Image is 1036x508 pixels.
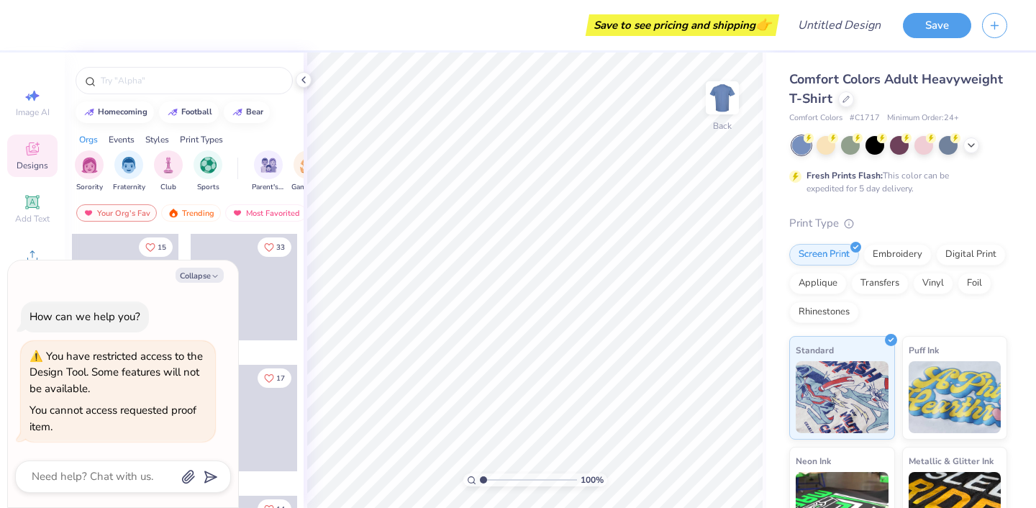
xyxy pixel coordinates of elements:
[806,170,883,181] strong: Fresh Prints Flash:
[796,343,834,358] span: Standard
[863,244,932,266] div: Embroidery
[98,108,147,116] div: homecoming
[909,361,1001,433] img: Puff Ink
[113,150,145,193] div: filter for Fraternity
[17,160,48,171] span: Designs
[276,375,285,382] span: 17
[909,453,994,468] span: Metallic & Glitter Ink
[796,361,889,433] img: Standard
[180,133,223,146] div: Print Types
[113,182,145,193] span: Fraternity
[276,244,285,251] span: 33
[200,157,217,173] img: Sports Image
[291,150,324,193] button: filter button
[300,157,317,173] img: Game Day Image
[81,157,98,173] img: Sorority Image
[99,73,283,88] input: Try "Alpha"
[796,453,831,468] span: Neon Ink
[789,215,1007,232] div: Print Type
[29,403,196,434] div: You cannot access requested proof item.
[903,13,971,38] button: Save
[252,182,285,193] span: Parent's Weekend
[258,237,291,257] button: Like
[225,204,306,222] div: Most Favorited
[789,112,842,124] span: Comfort Colors
[194,150,222,193] div: filter for Sports
[291,182,324,193] span: Game Day
[789,71,1003,107] span: Comfort Colors Adult Heavyweight T-Shirt
[291,150,324,193] div: filter for Game Day
[83,208,94,218] img: most_fav.gif
[76,182,103,193] span: Sorority
[154,150,183,193] button: filter button
[806,169,983,195] div: This color can be expedited for 5 day delivery.
[167,108,178,117] img: trend_line.gif
[161,204,221,222] div: Trending
[232,108,243,117] img: trend_line.gif
[850,112,880,124] span: # C1717
[159,101,219,123] button: football
[708,83,737,112] img: Back
[154,150,183,193] div: filter for Club
[168,208,179,218] img: trending.gif
[260,157,277,173] img: Parent's Weekend Image
[252,150,285,193] div: filter for Parent's Weekend
[958,273,991,294] div: Foil
[160,182,176,193] span: Club
[16,106,50,118] span: Image AI
[909,343,939,358] span: Puff Ink
[75,150,104,193] button: filter button
[109,133,135,146] div: Events
[181,108,212,116] div: football
[79,133,98,146] div: Orgs
[139,237,173,257] button: Like
[258,368,291,388] button: Like
[755,16,771,33] span: 👉
[29,349,203,396] div: You have restricted access to the Design Tool. Some features will not be available.
[252,150,285,193] button: filter button
[76,204,157,222] div: Your Org's Fav
[145,133,169,146] div: Styles
[75,150,104,193] div: filter for Sorority
[76,101,154,123] button: homecoming
[851,273,909,294] div: Transfers
[581,473,604,486] span: 100 %
[589,14,776,36] div: Save to see pricing and shipping
[789,273,847,294] div: Applique
[246,108,263,116] div: bear
[176,268,224,283] button: Collapse
[913,273,953,294] div: Vinyl
[113,150,145,193] button: filter button
[789,301,859,323] div: Rhinestones
[194,150,222,193] button: filter button
[789,244,859,266] div: Screen Print
[160,157,176,173] img: Club Image
[29,309,140,324] div: How can we help you?
[224,101,270,123] button: bear
[83,108,95,117] img: trend_line.gif
[232,208,243,218] img: most_fav.gif
[121,157,137,173] img: Fraternity Image
[936,244,1006,266] div: Digital Print
[887,112,959,124] span: Minimum Order: 24 +
[713,119,732,132] div: Back
[197,182,219,193] span: Sports
[15,213,50,224] span: Add Text
[786,11,892,40] input: Untitled Design
[158,244,166,251] span: 15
